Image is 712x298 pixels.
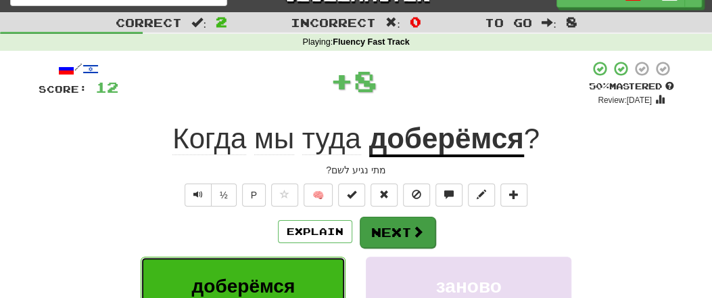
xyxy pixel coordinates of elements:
button: ½ [211,184,237,207]
button: Discuss sentence (alt+u) [435,184,462,207]
span: 50 % [589,81,609,91]
span: 12 [95,79,118,95]
span: : [191,17,206,28]
button: Next [360,217,435,248]
span: : [385,17,400,28]
button: Add to collection (alt+a) [500,184,527,207]
u: доберёмся [369,123,524,157]
span: доберёмся [191,276,295,297]
small: Review: [DATE] [598,95,652,105]
span: туда [302,123,361,155]
span: Incorrect [291,16,376,29]
span: мы [254,123,294,155]
span: To go [485,16,532,29]
div: / [39,60,118,77]
button: Play sentence audio (ctl+space) [185,184,212,207]
button: Reset to 0% Mastered (alt+r) [371,184,398,207]
button: 🧠 [304,184,333,207]
button: Explain [278,220,352,243]
span: : [542,17,556,28]
button: Set this sentence to 100% Mastered (alt+m) [338,184,365,207]
span: + [330,60,354,101]
span: Когда [172,123,246,155]
span: 8 [354,64,377,98]
span: 0 [410,14,421,30]
span: ? [524,123,540,154]
span: Correct [116,16,182,29]
strong: Fluency Fast Track [333,37,409,47]
button: Edit sentence (alt+d) [468,184,495,207]
button: P [242,184,266,207]
div: מתי נגיע לשם? [39,163,674,177]
button: Ignore sentence (alt+i) [403,184,430,207]
span: заново [436,276,502,297]
button: Favorite sentence (alt+f) [271,184,298,207]
div: Text-to-speech controls [182,184,237,207]
span: 8 [566,14,577,30]
span: 2 [216,14,227,30]
div: Mastered [589,81,674,93]
span: Score: [39,83,87,95]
